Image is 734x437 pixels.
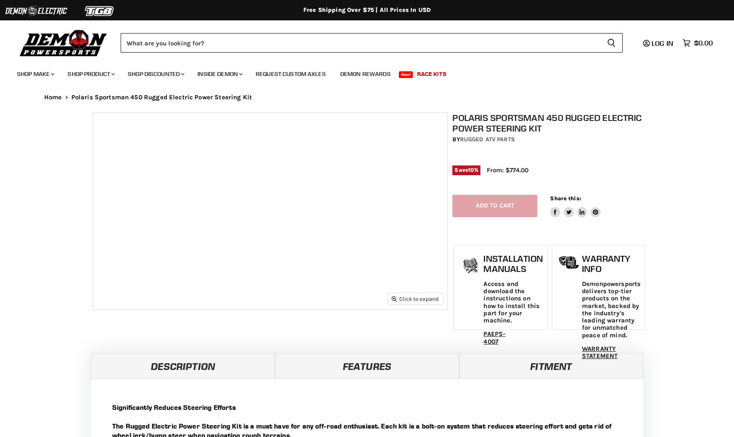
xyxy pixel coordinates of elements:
[411,65,453,83] a: Race Kits
[17,28,110,58] img: Demon Powersports
[68,3,132,19] img: TGB Logo 2
[483,254,542,274] h1: Installation Manuals
[559,256,580,269] img: warranty-icon.png
[392,296,439,302] span: Click to expand
[452,112,646,134] h1: Polaris Sportsman 450 Rugged Electric Power Steering Kit
[121,33,600,53] input: Search
[275,353,459,378] a: Features
[483,280,542,325] p: Access and download the instructions on how to install this part for your machine.
[452,135,646,144] div: by
[334,65,397,83] a: Demon Rewards
[71,94,252,101] span: Polaris Sportsman 450 Rugged Electric Power Steering Kit
[399,71,413,78] span: New!
[460,256,481,277] img: install_manual-icon.png
[91,353,275,378] a: Description
[459,353,643,378] a: Fitment
[11,62,711,83] ul: Main menu
[550,195,601,217] aside: Share this:
[639,39,678,47] a: Log in
[61,65,120,83] a: Shop Product
[4,3,68,19] img: Demon Electric Logo 2
[468,167,474,173] span: 10
[550,195,581,202] span: Share this:
[487,166,528,174] span: From: $774.00
[11,65,59,83] a: Shop Make
[121,33,623,53] form: Product
[582,280,641,339] p: Demonpowersports delivers top-tier products on the market, backed by the industry's leading warra...
[27,6,707,14] div: Free Shipping Over $75 | All Prices In USD
[44,94,62,101] a: Home
[582,345,618,360] a: WARRANTY STATEMENT
[121,65,189,83] a: Shop Discounted
[600,33,623,53] button: Search
[460,136,515,143] a: Rugged ATV Parts
[27,94,707,101] nav: Breadcrumbs
[483,330,505,345] a: PAEPS-4007
[582,254,641,274] h1: Warranty Info
[249,65,332,83] a: Request Custom Axles
[388,293,443,305] button: Click to expand
[652,39,673,48] span: Log in
[191,65,248,83] a: Inside Demon
[452,165,480,175] span: Save %
[678,37,717,49] a: $0.00
[694,39,713,47] span: $0.00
